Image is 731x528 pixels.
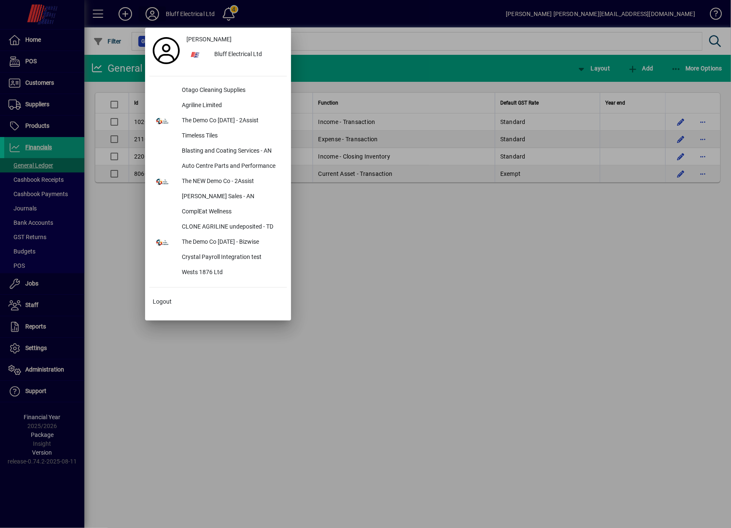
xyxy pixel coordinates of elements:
[149,43,183,58] a: Profile
[175,189,287,205] div: [PERSON_NAME] Sales - AN
[149,265,287,280] button: Wests 1876 Ltd
[208,47,287,62] div: Bluff Electrical Ltd
[149,189,287,205] button: [PERSON_NAME] Sales - AN
[175,265,287,280] div: Wests 1876 Ltd
[149,235,287,250] button: The Demo Co [DATE] - Bizwise
[175,250,287,265] div: Crystal Payroll Integration test
[175,220,287,235] div: CLONE AGRILINE undeposited - TD
[175,205,287,220] div: ComplEat Wellness
[175,144,287,159] div: Blasting and Coating Services - AN
[175,113,287,129] div: The Demo Co [DATE] - 2Assist
[149,113,287,129] button: The Demo Co [DATE] - 2Assist
[149,144,287,159] button: Blasting and Coating Services - AN
[149,250,287,265] button: Crystal Payroll Integration test
[149,98,287,113] button: Agriline Limited
[149,129,287,144] button: Timeless Tiles
[153,297,172,306] span: Logout
[175,235,287,250] div: The Demo Co [DATE] - Bizwise
[149,294,287,310] button: Logout
[149,83,287,98] button: Otago Cleaning Supplies
[149,174,287,189] button: The NEW Demo Co - 2Assist
[175,174,287,189] div: The NEW Demo Co - 2Assist
[149,205,287,220] button: ComplEat Wellness
[175,129,287,144] div: Timeless Tiles
[175,159,287,174] div: Auto Centre Parts and Performance
[149,159,287,174] button: Auto Centre Parts and Performance
[175,98,287,113] div: Agriline Limited
[183,47,287,62] button: Bluff Electrical Ltd
[175,83,287,98] div: Otago Cleaning Supplies
[149,220,287,235] button: CLONE AGRILINE undeposited - TD
[183,32,287,47] a: [PERSON_NAME]
[186,35,232,44] span: [PERSON_NAME]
